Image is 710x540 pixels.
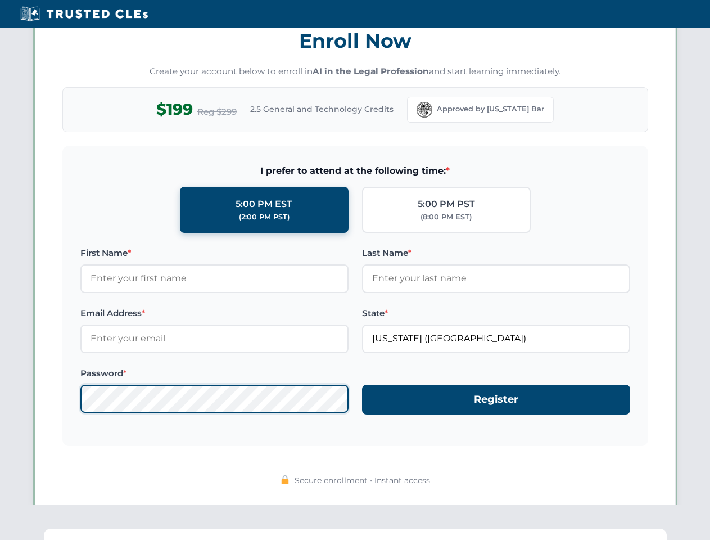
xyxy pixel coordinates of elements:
[80,307,349,320] label: Email Address
[80,246,349,260] label: First Name
[236,197,292,211] div: 5:00 PM EST
[362,307,630,320] label: State
[156,97,193,122] span: $199
[420,211,472,223] div: (8:00 PM EST)
[250,103,394,115] span: 2.5 General and Technology Credits
[418,197,475,211] div: 5:00 PM PST
[362,385,630,415] button: Register
[295,474,430,487] span: Secure enrollment • Instant access
[62,65,648,78] p: Create your account below to enroll in and start learning immediately.
[239,211,290,223] div: (2:00 PM PST)
[417,102,432,118] img: Florida Bar
[313,66,429,76] strong: AI in the Legal Profession
[17,6,151,22] img: Trusted CLEs
[362,264,630,292] input: Enter your last name
[281,475,290,484] img: 🔒
[62,23,648,58] h3: Enroll Now
[437,103,544,115] span: Approved by [US_STATE] Bar
[80,367,349,380] label: Password
[362,246,630,260] label: Last Name
[362,325,630,353] input: Florida (FL)
[80,264,349,292] input: Enter your first name
[80,164,630,178] span: I prefer to attend at the following time:
[80,325,349,353] input: Enter your email
[197,105,237,119] span: Reg $299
